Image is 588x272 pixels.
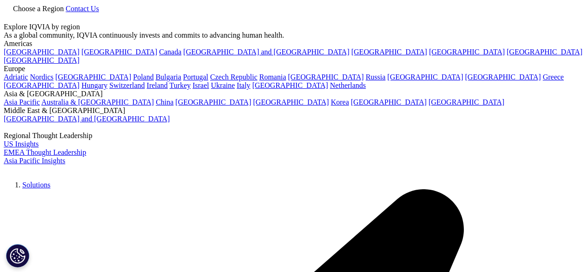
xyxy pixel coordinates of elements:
a: EMEA Thought Leadership [4,148,86,156]
a: Nordics [30,73,53,81]
a: [GEOGRAPHIC_DATA] [429,48,505,56]
a: Netherlands [330,81,366,89]
a: Greece [543,73,564,81]
a: Adriatic [4,73,28,81]
a: Korea [331,98,349,106]
a: Solutions [22,181,50,189]
a: Ireland [147,81,168,89]
button: Cookies Settings [6,244,29,267]
div: Regional Thought Leadership [4,132,584,140]
a: China [156,98,173,106]
a: [GEOGRAPHIC_DATA] and [GEOGRAPHIC_DATA] [4,115,170,123]
a: Canada [159,48,181,56]
a: [GEOGRAPHIC_DATA] [4,81,79,89]
a: Poland [133,73,153,81]
a: [GEOGRAPHIC_DATA] [252,81,328,89]
a: [GEOGRAPHIC_DATA] [175,98,251,106]
a: [GEOGRAPHIC_DATA] [351,48,427,56]
a: Australia & [GEOGRAPHIC_DATA] [41,98,154,106]
a: Ukraine [211,81,235,89]
div: Americas [4,40,584,48]
a: [GEOGRAPHIC_DATA] [351,98,427,106]
a: Russia [366,73,386,81]
a: [GEOGRAPHIC_DATA] [507,48,582,56]
a: Switzerland [109,81,145,89]
div: Europe [4,65,584,73]
div: As a global community, IQVIA continuously invests and commits to advancing human health. [4,31,584,40]
a: Portugal [183,73,208,81]
a: [GEOGRAPHIC_DATA] [253,98,329,106]
a: Romania [259,73,286,81]
a: [GEOGRAPHIC_DATA] [4,56,79,64]
div: Middle East & [GEOGRAPHIC_DATA] [4,106,584,115]
a: US Insights [4,140,39,148]
a: Bulgaria [156,73,181,81]
a: [GEOGRAPHIC_DATA] [4,48,79,56]
div: Asia & [GEOGRAPHIC_DATA] [4,90,584,98]
a: [GEOGRAPHIC_DATA] [288,73,364,81]
a: [GEOGRAPHIC_DATA] [81,48,157,56]
a: Asia Pacific Insights [4,157,65,165]
a: Czech Republic [210,73,258,81]
a: Hungary [81,81,107,89]
div: Explore IQVIA by region [4,23,584,31]
a: Italy [237,81,250,89]
a: [GEOGRAPHIC_DATA] and [GEOGRAPHIC_DATA] [183,48,349,56]
a: [GEOGRAPHIC_DATA] [55,73,131,81]
a: Turkey [170,81,191,89]
a: Contact Us [66,5,99,13]
a: [GEOGRAPHIC_DATA] [387,73,463,81]
a: Asia Pacific [4,98,40,106]
a: [GEOGRAPHIC_DATA] [429,98,504,106]
span: Choose a Region [13,5,64,13]
a: [GEOGRAPHIC_DATA] [465,73,541,81]
a: Israel [192,81,209,89]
